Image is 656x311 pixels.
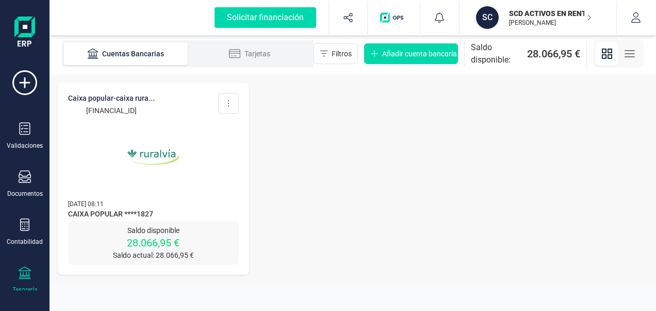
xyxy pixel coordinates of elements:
[68,209,239,221] span: CAIXA POPULAR ****1827
[509,19,592,27] p: [PERSON_NAME]
[68,105,155,116] p: [FINANCIAL_ID]
[374,1,414,34] button: Logo de OPS
[12,286,38,294] div: Tesorería
[380,12,407,23] img: Logo de OPS
[68,250,239,260] p: Saldo actual: 28.066,95 €
[471,41,523,66] span: Saldo disponible:
[7,238,43,246] div: Contabilidad
[332,49,352,59] span: Filtros
[68,236,239,250] p: 28.066,95 €
[476,6,499,29] div: SC
[215,7,316,28] div: Solicitar financiación
[509,8,592,19] p: SCD ACTIVOS EN RENTABILIDAD SL
[314,43,358,64] button: Filtros
[85,49,167,59] div: Cuentas Bancarias
[14,17,35,50] img: Logo Finanedi
[68,200,104,208] span: [DATE] 08:11
[472,1,604,34] button: SCSCD ACTIVOS EN RENTABILIDAD SL[PERSON_NAME]
[68,225,239,236] p: Saldo disponible
[382,49,457,59] span: Añadir cuenta bancaria
[7,142,43,150] div: Validaciones
[7,190,43,198] div: Documentos
[208,49,291,59] div: Tarjetas
[202,1,329,34] button: Solicitar financiación
[364,43,458,64] button: Añadir cuenta bancaria
[527,46,580,61] span: 28.066,95 €
[68,93,155,103] p: CAIXA POPULAR-CAIXA RURA...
